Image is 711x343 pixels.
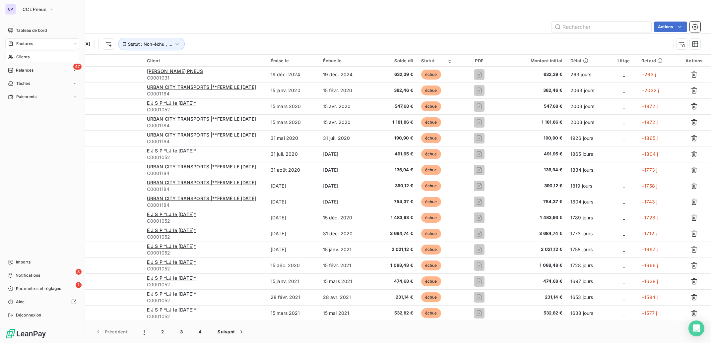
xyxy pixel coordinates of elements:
span: échue [421,101,441,111]
button: Précédent [87,325,136,339]
button: Suivant [210,325,253,339]
span: 1 [144,328,145,335]
span: _ [623,135,625,141]
span: Paramètres et réglages [16,286,61,292]
td: [DATE] [267,210,319,226]
span: +1972 j [641,119,658,125]
span: 3 684,74 € [376,230,413,237]
span: _ [623,215,625,220]
span: +1638 j [641,278,658,284]
span: 136,94 € [376,167,413,173]
span: 231,14 € [376,294,413,301]
td: 263 jours [566,67,610,83]
span: échue [421,292,441,302]
td: 1653 jours [566,289,610,305]
td: 15 déc. 2020 [319,210,372,226]
span: _ [623,294,625,300]
span: C0001052 [147,154,263,161]
span: 390,12 € [505,183,562,189]
div: Retard [641,58,673,63]
td: 2003 jours [566,98,610,114]
span: +1666 j [641,262,658,268]
span: 3 [76,269,82,275]
td: [DATE] [267,242,319,257]
span: E J S P *LJ le [DATE]* [147,307,196,313]
span: 474,68 € [376,278,413,285]
span: _ [623,199,625,204]
div: Émise le [271,58,315,63]
span: C0001052 [147,281,263,288]
span: échue [421,308,441,318]
span: 47 [73,64,82,70]
td: 19 déc. 2024 [267,67,319,83]
span: Statut : Non-échu , ... [128,41,172,47]
td: 15 janv. 2020 [267,83,319,98]
span: E J S P *LJ le [DATE]* [147,291,196,297]
td: 15 janv. 2021 [319,242,372,257]
span: 491,95 € [505,151,562,157]
span: CCL Pneus [23,7,46,12]
span: échue [421,149,441,159]
td: [DATE] [319,178,372,194]
span: C0001052 [147,313,263,320]
span: C0001052 [147,265,263,272]
span: E J S P *LJ le [DATE]* [147,259,196,265]
td: 15 févr. 2020 [319,83,372,98]
span: E J S P *LJ le [DATE]* [147,148,196,153]
span: 382,46 € [376,87,413,94]
span: +1758 j [641,183,657,189]
span: C0001184 [147,202,263,208]
td: 15 avr. 2020 [319,114,372,130]
td: 1773 jours [566,226,610,242]
td: 1804 jours [566,194,610,210]
span: +2032 j [641,87,659,93]
span: C0001052 [147,106,263,113]
span: _ [623,262,625,268]
span: Tâches [16,81,30,86]
td: 1834 jours [566,162,610,178]
span: E J S P *LJ le [DATE]* [147,275,196,281]
span: +1804 j [641,151,658,157]
span: 1 181,86 € [376,119,413,126]
span: _ [623,310,625,316]
span: +263 j [641,72,656,77]
td: 31 juil. 2020 [319,130,372,146]
span: _ [623,103,625,109]
td: 1926 jours [566,130,610,146]
span: échue [421,117,441,127]
button: Statut : Non-échu , ... [118,38,185,50]
span: _ [623,278,625,284]
td: 15 avr. 2020 [319,98,372,114]
div: Open Intercom Messenger [688,320,704,336]
span: C0001184 [147,186,263,193]
span: URBAN CITY TRANSPORTS |**FERME LE [DATE] [147,196,256,201]
td: 15 mars 2020 [267,98,319,114]
span: C0001052 [147,218,263,224]
div: Statut [421,58,453,63]
span: _ [623,151,625,157]
span: +1728 j [641,215,658,220]
span: 2 021,12 € [505,246,562,253]
span: +1577 j [641,310,657,316]
button: 1 [136,325,153,339]
span: 491,95 € [376,151,413,157]
div: Client [147,58,263,63]
span: _ [623,87,625,93]
td: [DATE] [319,162,372,178]
span: 3 684,74 € [505,230,562,237]
a: Aide [5,297,79,307]
span: échue [421,133,441,143]
span: +1697 j [641,247,658,252]
div: Litige [614,58,633,63]
span: URBAN CITY TRANSPORTS |**FERME LE [DATE] [147,84,256,90]
td: 2003 jours [566,114,610,130]
span: C0001052 [147,297,263,304]
span: 632,39 € [376,71,413,78]
span: Notifications [16,272,40,278]
button: 4 [191,325,210,339]
span: échue [421,260,441,270]
td: 1638 jours [566,305,610,321]
td: 15 mars 2020 [267,114,319,130]
span: E J S P *LJ le [DATE]* [147,227,196,233]
td: 31 mai 2020 [267,130,319,146]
